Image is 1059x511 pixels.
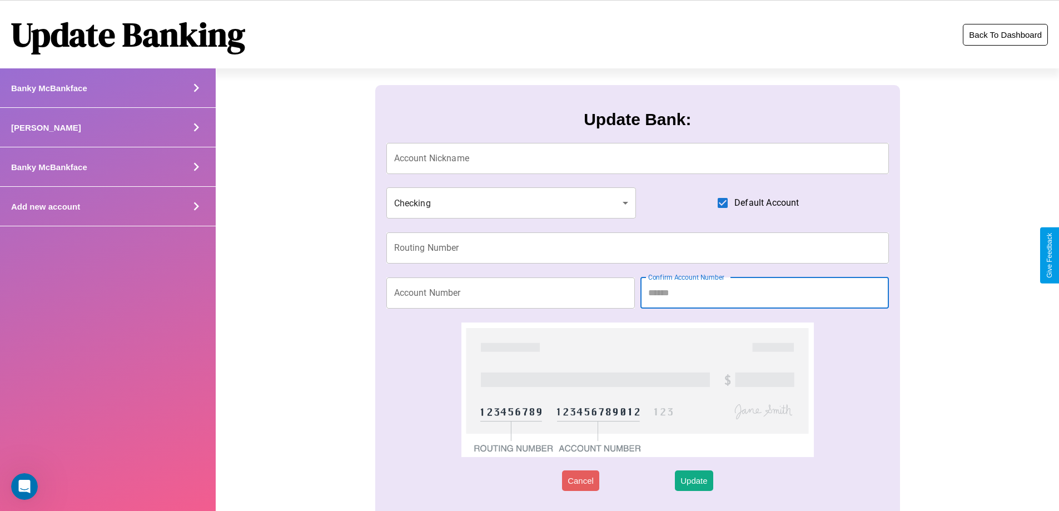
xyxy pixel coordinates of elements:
[648,272,724,282] label: Confirm Account Number
[562,470,599,491] button: Cancel
[11,12,245,57] h1: Update Banking
[675,470,713,491] button: Update
[1046,233,1053,278] div: Give Feedback
[11,202,80,211] h4: Add new account
[11,473,38,500] iframe: Intercom live chat
[963,24,1048,46] button: Back To Dashboard
[461,323,813,457] img: check
[386,187,637,219] div: Checking
[734,196,799,210] span: Default Account
[584,110,691,129] h3: Update Bank:
[11,83,87,93] h4: Banky McBankface
[11,123,81,132] h4: [PERSON_NAME]
[11,162,87,172] h4: Banky McBankface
